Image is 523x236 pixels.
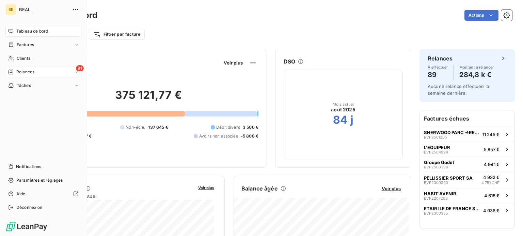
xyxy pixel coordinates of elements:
a: Aide [5,188,81,199]
a: Tableau de bord [5,26,81,37]
button: SHERWOOD PARC ->RENVOYER VERS HENTGESBVF250120511 245 € [420,127,514,142]
a: Paramètres et réglages [5,175,81,186]
span: Avoirs non associés [199,133,238,139]
h2: j [350,113,353,127]
a: Factures [5,39,81,50]
span: 4 036 € [483,208,500,213]
h6: Balance âgée [241,184,278,193]
span: BVF2506396 [424,165,448,169]
button: Groupe GodetBVF25063964 941 € [420,157,514,171]
span: août 2025 [331,106,355,113]
span: BVF2504924 [424,150,448,154]
span: Relances [16,69,34,75]
span: Mois actuel [333,102,354,106]
button: L'EQUIPEURBVF25049245 857 € [420,142,514,157]
h6: Relances [428,54,453,62]
a: Tâches [5,80,81,91]
span: -5 808 € [241,133,258,139]
h2: 375 121,77 € [38,88,258,109]
span: 4 618 € [484,193,500,198]
span: 11 245 € [482,132,500,137]
span: Montant à relancer [459,65,494,69]
span: Paramètres et réglages [16,177,63,183]
span: BVF2207208 [424,196,448,200]
span: Voir plus [224,60,243,66]
span: Aucune relance effectuée la semaine dernière. [428,84,489,96]
span: SHERWOOD PARC ->RENVOYER VERS HENTGES [424,130,480,135]
div: BE [5,4,16,15]
span: Déconnexion [16,204,43,211]
button: Voir plus [222,60,245,66]
span: Factures [17,42,34,48]
span: BVF2309303 [424,181,448,185]
span: PELLISSIER SPORT SA [424,175,473,181]
span: L'EQUIPEUR [424,145,450,150]
span: Tableau de bord [16,28,48,34]
span: 91 [76,65,84,71]
h6: DSO [284,57,295,66]
span: 5 857 € [484,147,500,152]
span: Notifications [16,164,41,170]
button: HABIT'AVENIRBVF22072084 618 € [420,188,514,203]
span: 4 941 € [484,162,500,167]
span: HABIT'AVENIR [424,191,456,196]
span: Voir plus [382,186,401,191]
h6: Factures échues [420,110,514,127]
span: Débit divers [216,124,240,130]
button: Voir plus [380,185,403,192]
span: Clients [17,55,30,61]
a: Clients [5,53,81,64]
h4: 89 [428,69,448,80]
span: Non-échu [126,124,145,130]
span: 4 751 CHF [481,180,500,186]
span: Aide [16,191,26,197]
button: ETAIR ILE DE FRANCE SASBVF23003554 036 € [420,203,514,218]
span: Tâches [17,83,31,89]
h4: 284,8 k € [459,69,494,80]
span: ETAIR ILE DE FRANCE SAS [424,206,480,211]
span: Voir plus [198,185,214,190]
span: Chiffre d'affaires mensuel [38,193,193,200]
button: Filtrer par facture [89,29,145,40]
span: BEAL [19,7,68,12]
span: BVF2501205 [424,135,447,139]
span: BVF2300355 [424,211,448,215]
span: 137 645 € [148,124,168,130]
button: PELLISSIER SPORT SABVF23093034 932 €4 751 CHF [420,171,514,188]
h2: 84 [333,113,348,127]
button: Voir plus [196,184,216,190]
img: Logo LeanPay [5,221,48,232]
a: 91Relances [5,67,81,77]
span: Groupe Godet [424,160,454,165]
span: 3 506 € [243,124,258,130]
span: À effectuer [428,65,448,69]
span: 4 932 € [483,175,500,180]
button: Actions [464,10,498,21]
iframe: Intercom live chat [500,213,516,229]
